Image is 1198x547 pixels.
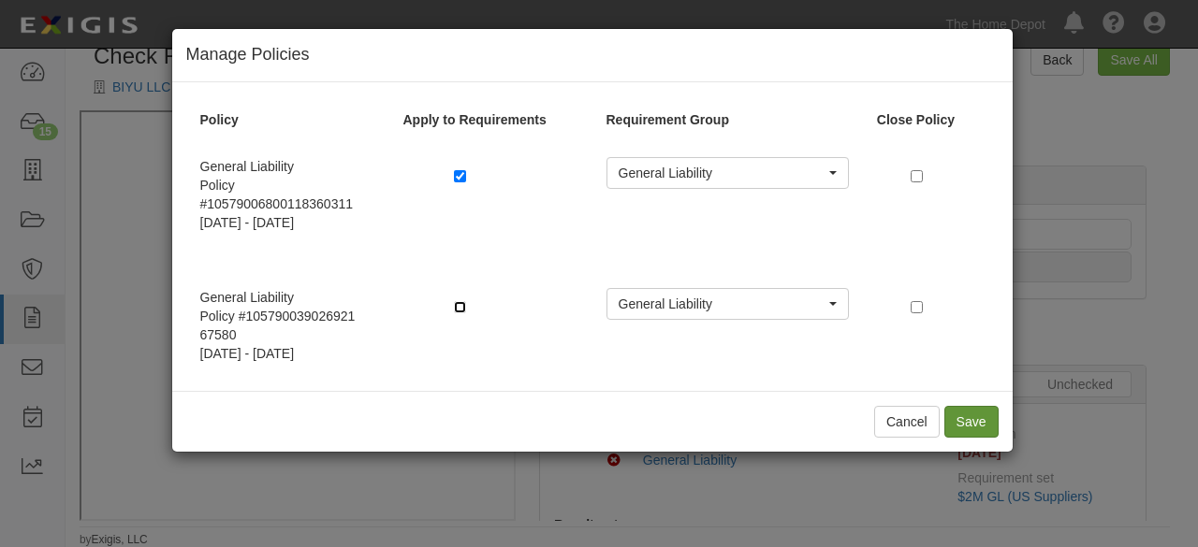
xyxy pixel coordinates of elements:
span: General Liability [619,164,825,182]
button: Cancel [874,406,940,438]
strong: Apply to Requirements [389,110,592,129]
strong: Requirement Group [592,110,863,129]
strong: Close Policy [863,110,999,129]
button: General Liability [606,288,849,320]
span: General Liability [619,295,825,313]
button: Save [944,406,999,438]
button: General Liability [606,157,849,189]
